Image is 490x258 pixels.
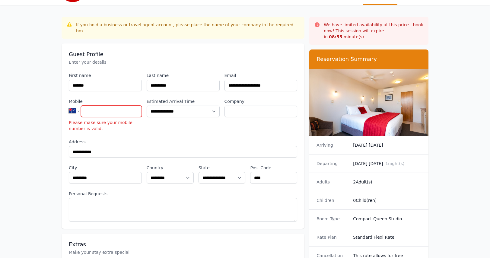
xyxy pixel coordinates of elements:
[147,165,194,171] label: Country
[224,72,297,78] label: Email
[385,161,404,166] span: 1 night(s)
[317,216,348,222] dt: Room Type
[353,234,421,240] dd: Standard Flexi Rate
[224,98,297,104] label: Company
[199,165,246,171] label: State
[353,216,421,222] dd: Compact Queen Studio
[69,249,297,255] p: Make your stay extra special
[69,165,142,171] label: City
[69,59,297,65] p: Enter your details
[69,72,142,78] label: First name
[324,22,424,40] p: We have limited availability at this price - book now! This session will expire in minute(s).
[317,179,348,185] dt: Adults
[147,98,220,104] label: Estimated Arrival Time
[317,234,348,240] dt: Rate Plan
[317,56,421,63] h3: Reservation Summary
[76,22,300,34] div: If you hold a business or travel agent account, please place the name of your company in the requ...
[317,197,348,203] dt: Children
[69,119,142,132] p: Please make sure your mobile number is valid.
[69,241,297,248] h3: Extras
[317,161,348,167] dt: Departing
[147,72,220,78] label: Last name
[353,179,421,185] dd: 2 Adult(s)
[250,165,297,171] label: Post Code
[309,69,428,136] img: Compact Queen Studio
[353,142,421,148] dd: [DATE] [DATE]
[353,161,421,167] dd: [DATE] [DATE]
[69,139,297,145] label: Address
[353,197,421,203] dd: 0 Child(ren)
[69,51,297,58] h3: Guest Profile
[69,98,142,104] label: Mobile
[329,34,342,39] strong: 08 : 55
[69,191,297,197] label: Personal Requests
[317,142,348,148] dt: Arriving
